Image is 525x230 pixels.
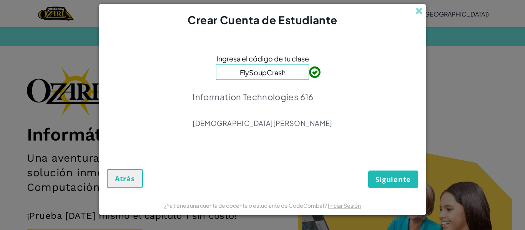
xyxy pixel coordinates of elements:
p: [DEMOGRAPHIC_DATA][PERSON_NAME] [193,119,332,128]
span: Crear Cuenta de Estudiante [188,13,337,26]
span: Siguiente [375,175,411,184]
span: Ingresa el código de tu clase [216,53,309,64]
button: Siguiente [368,170,418,188]
a: Iniciar Sesión [328,202,361,209]
p: Information Technologies 616 [193,91,332,102]
button: Atrás [107,169,143,188]
span: ¿Ya tienes una cuenta de docente o estudiante de CodeCombat? [164,202,328,209]
span: Atrás [115,174,135,183]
